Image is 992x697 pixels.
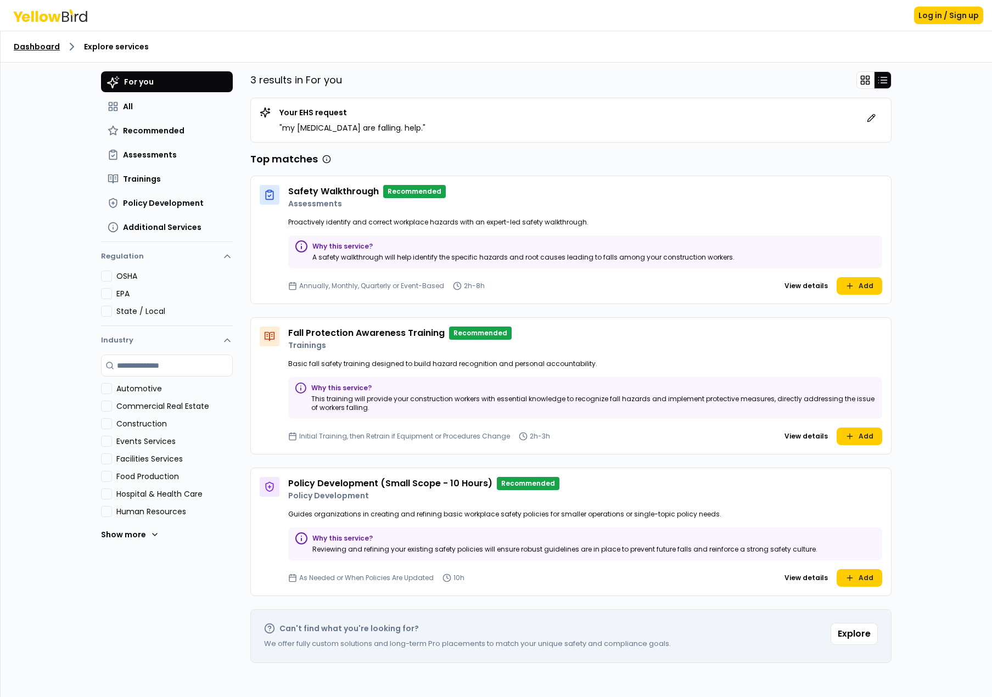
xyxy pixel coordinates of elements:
[837,277,882,295] button: Add
[250,151,318,167] h3: Top matches
[288,510,882,519] p: Guides organizations in creating and refining basic workplace safety policies for smaller operati...
[101,217,233,237] button: Additional Services
[914,7,983,24] button: Log in / Sign up
[837,428,882,445] button: Add
[116,306,233,317] label: State / Local
[123,101,133,112] span: All
[101,524,159,546] button: Show more
[311,384,876,392] p: Why this service?
[299,432,510,441] p: Initial Training, then Retrain if Equipment or Procedures Change
[312,534,817,543] p: Why this service?
[116,436,233,447] label: Events Services
[312,253,735,262] p: A safety walkthrough will help identify the specific hazards and root causes leading to falls amo...
[101,145,233,165] button: Assessments
[116,418,233,429] label: Construction
[123,198,204,209] span: Policy Development
[299,282,444,290] p: Annually, Monthly, Quarterly or Event-Based
[288,490,882,501] p: Policy Development
[530,432,550,441] p: 2h-3h
[464,282,485,290] p: 2h-8h
[123,222,201,233] span: Additional Services
[250,72,342,88] p: 3 results in For you
[14,40,979,53] nav: breadcrumb
[101,121,233,140] button: Recommended
[288,198,882,209] p: Assessments
[101,169,233,189] button: Trainings
[279,122,425,133] p: " my [MEDICAL_DATA] are falling. help. "
[288,327,445,340] h4: Fall Protection Awareness Training
[453,574,464,582] p: 10h
[288,359,882,368] p: Basic fall safety training designed to build hazard recognition and personal accountability.
[14,41,60,52] a: Dashboard
[449,327,512,340] p: Recommended
[311,395,876,412] p: This training will provide your construction workers with essential knowledge to recognize fall h...
[116,383,233,394] label: Automotive
[124,76,154,87] span: For you
[288,340,882,351] p: Trainings
[116,471,233,482] label: Food Production
[279,107,425,118] p: Your EHS request
[116,453,233,464] label: Facilities Services
[288,185,379,198] h4: Safety Walkthrough
[123,149,177,160] span: Assessments
[123,173,161,184] span: Trainings
[116,271,233,282] label: OSHA
[101,193,233,213] button: Policy Development
[497,477,559,490] p: Recommended
[116,506,233,517] label: Human Resources
[288,477,492,490] h4: Policy Development (Small Scope - 10 Hours)
[101,355,233,554] div: Industry
[116,401,233,412] label: Commercial Real Estate
[279,623,419,634] h2: Can't find what you're looking for?
[264,638,671,649] p: We offer fully custom solutions and long-term Pro placements to match your unique safety and comp...
[831,623,878,645] button: Explore
[837,569,882,587] button: Add
[780,569,832,587] button: View details
[123,125,184,136] span: Recommended
[288,218,882,227] p: Proactively identify and correct workplace hazards with an expert-led safety walkthrough.
[299,574,434,582] p: As Needed or When Policies Are Updated
[780,428,832,445] button: View details
[116,288,233,299] label: EPA
[312,545,817,554] p: Reviewing and refining your existing safety policies will ensure robust guidelines are in place t...
[84,41,149,52] span: Explore services
[101,97,233,116] button: All
[383,185,446,198] p: Recommended
[116,488,233,499] label: Hospital & Health Care
[101,246,233,271] button: Regulation
[101,271,233,325] div: Regulation
[101,326,233,355] button: Industry
[312,242,735,251] p: Why this service?
[101,71,233,92] button: For you
[780,277,832,295] button: View details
